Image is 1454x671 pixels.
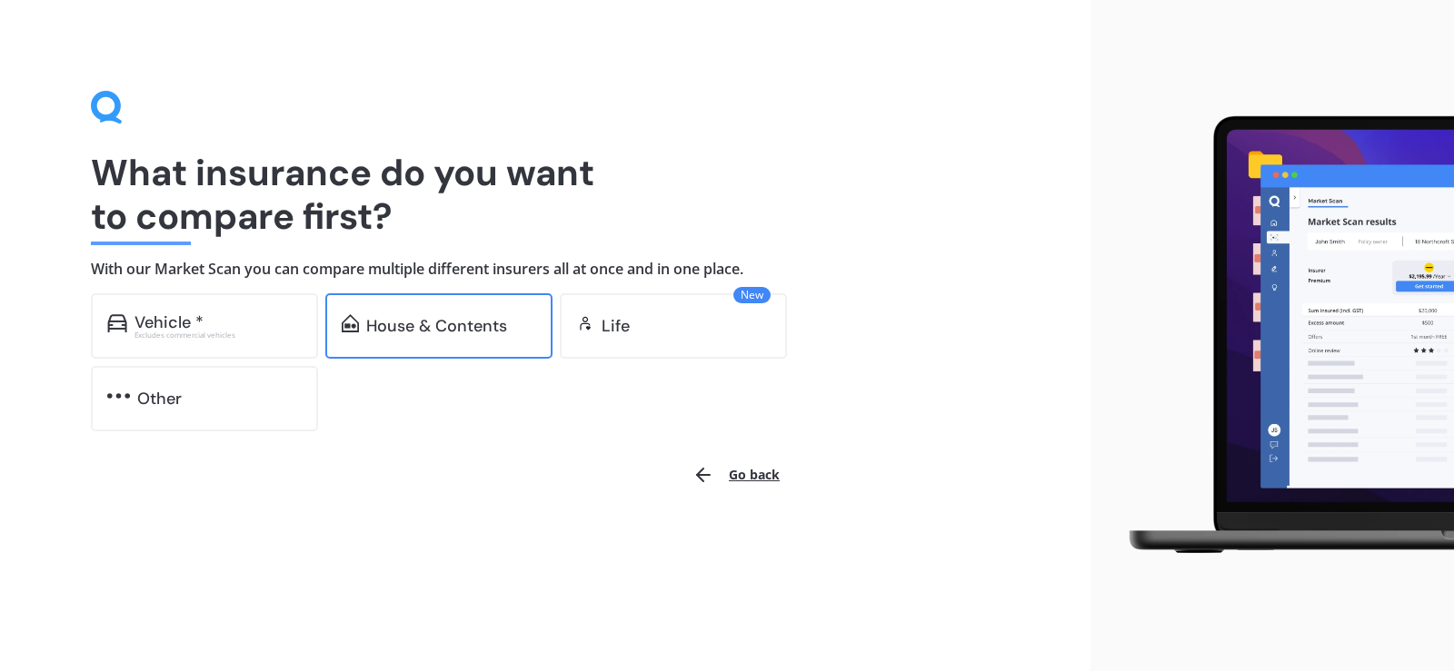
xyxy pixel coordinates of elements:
img: other.81dba5aafe580aa69f38.svg [107,387,130,405]
img: home-and-contents.b802091223b8502ef2dd.svg [342,314,359,332]
img: car.f15378c7a67c060ca3f3.svg [107,314,127,332]
div: Life [602,317,630,335]
span: New [733,287,771,303]
img: laptop.webp [1105,106,1454,564]
h4: With our Market Scan you can compare multiple different insurers all at once and in one place. [91,260,1000,279]
div: Vehicle * [134,313,204,331]
img: life.f720d6a2d7cdcd3ad642.svg [576,314,594,332]
button: Go back [682,453,791,497]
div: Excludes commercial vehicles [134,331,302,339]
div: House & Contents [366,317,507,335]
h1: What insurance do you want to compare first? [91,151,1000,238]
div: Other [137,390,182,408]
